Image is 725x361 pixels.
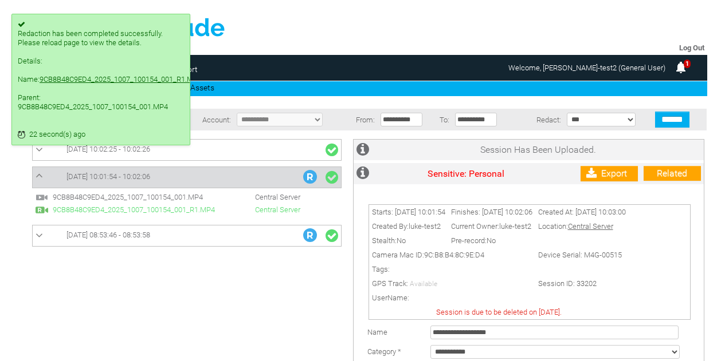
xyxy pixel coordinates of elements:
[535,219,629,233] td: Location:
[369,219,448,233] td: Created By:
[369,233,448,248] td: Stealth:
[409,222,441,231] span: luke-test2
[226,205,306,214] span: Central Server
[372,208,393,216] span: Starts:
[66,145,150,153] span: [DATE] 10:02:25 - 10:02:26
[303,170,317,184] img: R_Indication.svg
[575,208,626,216] span: [DATE] 10:03:00
[36,170,338,185] a: [DATE] 10:01:54 - 10:02:06
[448,219,535,233] td: Current Owner:
[369,248,535,262] td: Camera Mac ID:
[66,231,150,239] span: [DATE] 08:53:46 - 08:53:58
[434,109,452,130] td: To:
[18,29,184,139] div: Redaction has been completed successfully. Please reload page to view the details. Details: Name:...
[508,109,564,130] td: Redact:
[226,193,306,201] span: Central Server
[508,64,665,72] span: Welcome, [PERSON_NAME]-test2 (General User)
[487,236,496,245] span: No
[644,166,701,181] a: Related
[36,192,306,201] a: 9CB8B48C9ED4_2025_1007_100154_001.MP4 Central Server
[50,193,225,201] span: 9CB8B48C9ED4_2025_1007_100154_001.MP4
[349,109,378,130] td: From:
[674,61,688,74] img: bell25.png
[372,279,408,288] span: GPS Track:
[577,279,597,288] span: 33202
[40,75,202,84] a: 9CB8B48C9ED4_2025_1007_100154_001_R1.MP4
[448,233,535,248] td: Pre-record:
[194,109,234,130] td: Account:
[499,222,531,231] span: luke-test2
[303,228,317,242] img: R_Indication.svg
[397,236,406,245] span: No
[684,59,691,68] span: 1
[679,43,704,52] a: Log Out
[66,172,150,181] span: [DATE] 10:01:54 - 10:02:06
[190,83,214,92] a: Assets
[538,208,574,216] span: Created At:
[584,251,622,259] span: M4G-00515
[372,265,390,273] span: Tags:
[480,144,596,155] span: Session Has Been Uploaded.
[436,308,562,316] span: Session is due to be deleted on [DATE].
[18,130,85,138] span: 22 second(s) ago
[36,142,338,157] a: [DATE] 10:02:25 - 10:02:26
[372,163,560,184] td: Sensitive: Personal
[367,328,387,336] label: Name
[568,222,613,231] span: Central Server
[482,208,532,216] span: [DATE] 10:02:06
[372,293,409,302] span: UserName:
[36,191,48,204] img: video24.svg
[581,166,638,181] a: Export
[451,208,480,216] span: Finishes:
[424,251,484,259] span: 9C:B8:B4:8C:9E:D4
[538,279,575,288] span: Session ID:
[50,205,225,214] span: 9CB8B48C9ED4_2025_1007_100154_001_R1.MP4
[36,204,48,216] img: R_Complete.svg
[367,347,401,356] label: Category *
[538,251,582,259] span: Device Serial:
[395,208,445,216] span: [DATE] 10:01:54
[36,228,338,243] a: [DATE] 08:53:46 - 08:53:58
